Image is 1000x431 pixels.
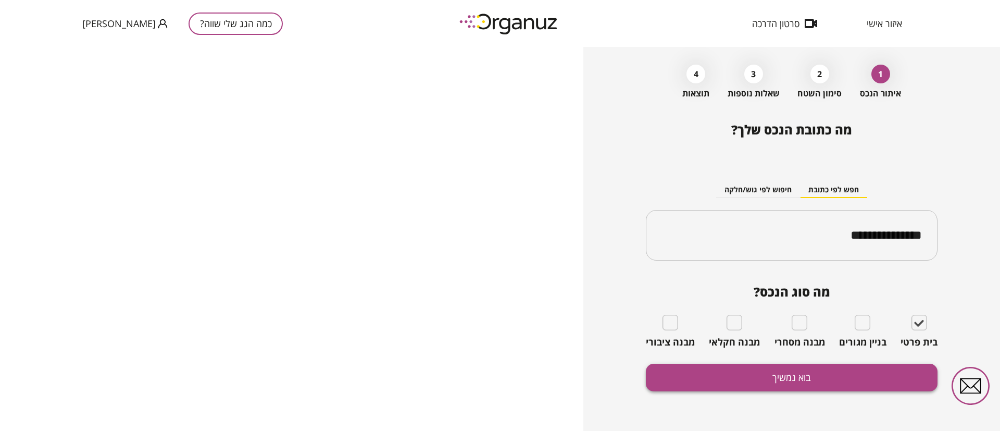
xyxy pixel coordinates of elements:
img: logo [452,9,567,38]
span: מבנה חקלאי [709,337,760,348]
span: סימון השטח [797,89,842,98]
span: מה סוג הנכס? [646,285,938,299]
button: חיפוש לפי גוש/חלקה [716,182,800,198]
span: בניין מגורים [839,337,886,348]
button: [PERSON_NAME] [82,17,168,30]
button: בוא נמשיך [646,364,938,391]
span: מבנה ציבורי [646,337,695,348]
button: סרטון הדרכה [736,18,833,29]
span: איזור אישי [867,18,902,29]
span: בית פרטי [901,337,938,348]
div: 2 [810,65,829,83]
span: [PERSON_NAME] [82,18,156,29]
span: מה כתובת הנכס שלך? [731,121,852,138]
button: כמה הגג שלי שווה? [189,13,283,35]
span: מבנה מסחרי [774,337,825,348]
button: איזור אישי [851,18,918,29]
span: תוצאות [682,89,709,98]
div: 4 [686,65,705,83]
span: איתור הנכס [860,89,901,98]
button: חפש לפי כתובת [800,182,867,198]
span: סרטון הדרכה [752,18,799,29]
div: 3 [744,65,763,83]
span: שאלות נוספות [728,89,780,98]
div: 1 [871,65,890,83]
